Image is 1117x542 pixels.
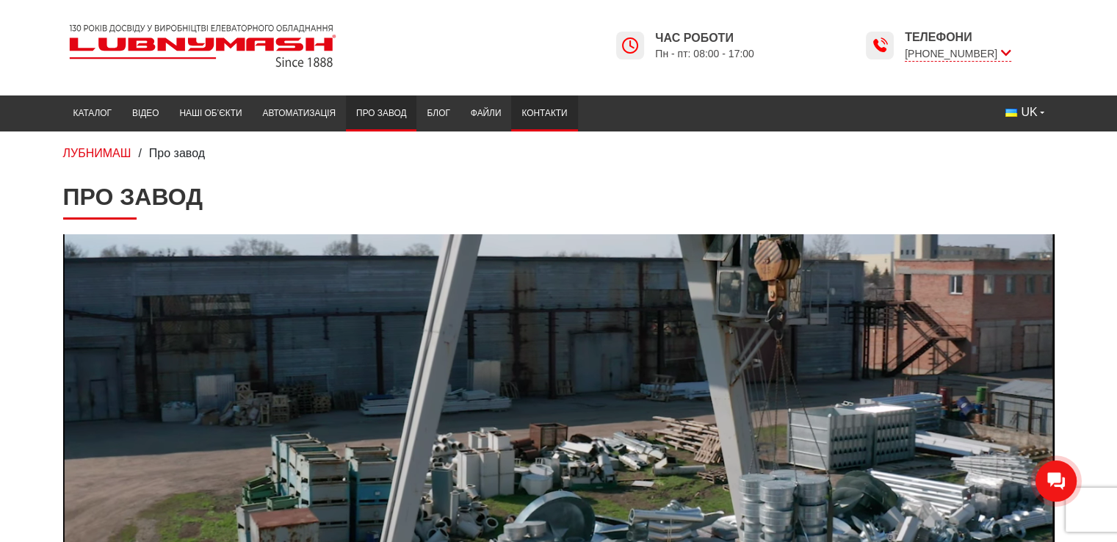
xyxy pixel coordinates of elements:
img: Lubnymash [63,18,342,73]
span: [PHONE_NUMBER] [905,46,1011,62]
span: / [138,147,141,159]
img: Lubnymash time icon [871,37,889,54]
span: UK [1021,104,1037,120]
h1: Про завод [63,183,1055,220]
span: Про завод [149,147,205,159]
a: Наші об’єкти [169,99,252,128]
a: Відео [122,99,169,128]
a: ЛУБНИМАШ [63,147,131,159]
img: Lubnymash time icon [621,37,639,54]
span: Час роботи [655,30,754,46]
a: Каталог [63,99,122,128]
button: UK [995,99,1054,126]
a: Блог [416,99,460,128]
a: Контакти [511,99,577,128]
span: Пн - пт: 08:00 - 17:00 [655,47,754,61]
span: Телефони [905,29,1011,46]
a: Автоматизація [252,99,346,128]
a: Про завод [346,99,416,128]
a: Файли [460,99,512,128]
img: Українська [1005,109,1017,117]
